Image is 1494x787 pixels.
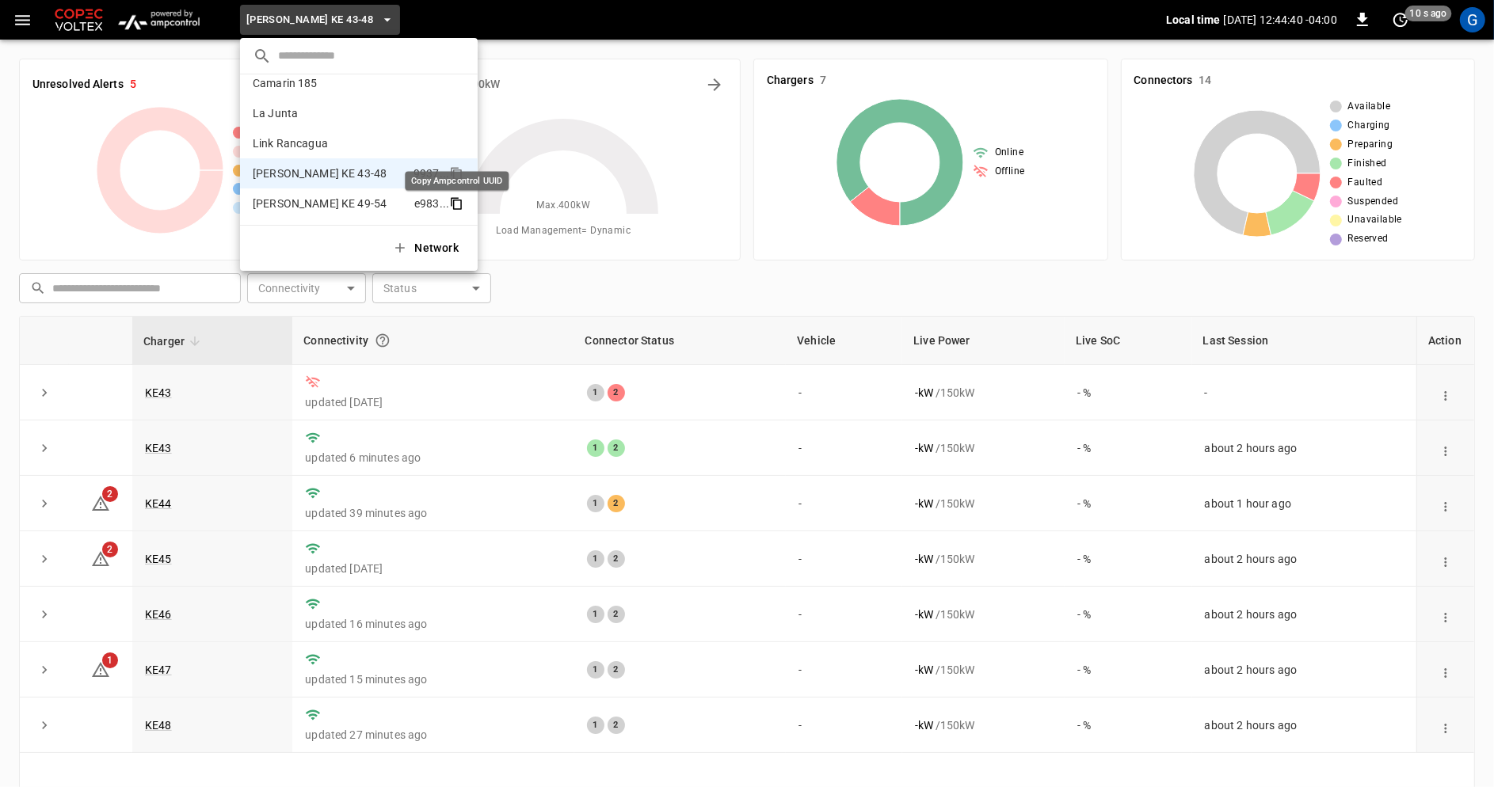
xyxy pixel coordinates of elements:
div: copy [448,164,466,183]
div: copy [448,194,466,213]
button: Network [383,232,471,264]
p: La Junta [253,105,298,121]
p: [PERSON_NAME] KE 43-48 [253,165,387,181]
p: Camarin 185 [253,75,318,91]
p: [PERSON_NAME] KE 49-54 [253,196,387,211]
p: Link Rancagua [253,135,328,151]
